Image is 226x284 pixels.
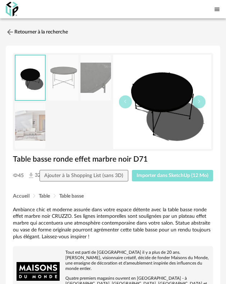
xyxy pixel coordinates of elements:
[132,170,213,181] button: Importer dans SketchUp (12 Mo)
[6,28,14,36] img: svg+xml;base64,PHN2ZyB3aWR0aD0iMjQiIGhlaWdodD0iMjQiIHZpZXdCb3g9IjAgMCAyNCAyNCIgZmlsbD0ibm9uZSIgeG...
[13,207,213,240] div: Ambiance chic et moderne assurée dans votre espace détente avec la table basse ronde effet marbre...
[15,103,45,149] img: table-basse-ronde-effet-marbre-noir-d71-1000-16-39-219758_10.jpg
[13,154,213,164] h1: Table basse ronde effet marbre noir D71
[6,2,18,17] img: OXP
[137,173,208,178] span: Importer dans SketchUp (12 Mo)
[13,192,213,201] div: Breadcrumb
[13,172,24,179] span: 45
[6,24,68,40] a: Retourner à la recherche
[48,55,78,101] img: table-basse-ronde-effet-marbre-noir-d71-1000-16-39-219758_1.jpg
[113,55,212,149] img: thumbnail.png
[214,5,220,13] span: Menu icon
[44,173,123,178] span: Ajouter à la Shopping List (sans 3D)
[39,194,50,199] span: Table
[27,172,36,179] span: 32
[17,250,209,271] p: Tout est parti de [GEOGRAPHIC_DATA] il y a plus de 20 ans. [PERSON_NAME], visionnaire créatif, dé...
[59,194,84,199] span: Table basse
[15,55,45,100] img: thumbnail.png
[80,55,111,101] img: table-basse-ronde-effet-marbre-noir-d71-1000-16-39-219758_3.jpg
[40,170,128,181] button: Ajouter à la Shopping List (sans 3D)
[13,194,29,199] span: Accueil
[27,172,35,179] img: Téléchargements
